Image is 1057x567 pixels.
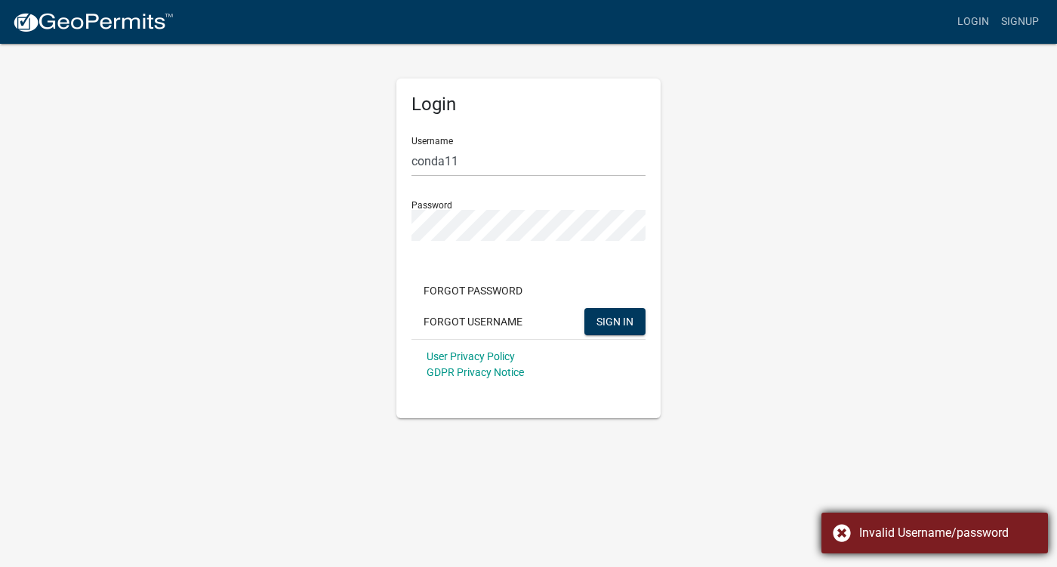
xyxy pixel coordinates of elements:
[427,366,524,378] a: GDPR Privacy Notice
[859,524,1037,542] div: Invalid Username/password
[584,308,646,335] button: SIGN IN
[411,94,646,116] h5: Login
[427,350,515,362] a: User Privacy Policy
[995,8,1045,36] a: Signup
[596,315,633,327] span: SIGN IN
[951,8,995,36] a: Login
[411,277,535,304] button: Forgot Password
[411,308,535,335] button: Forgot Username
